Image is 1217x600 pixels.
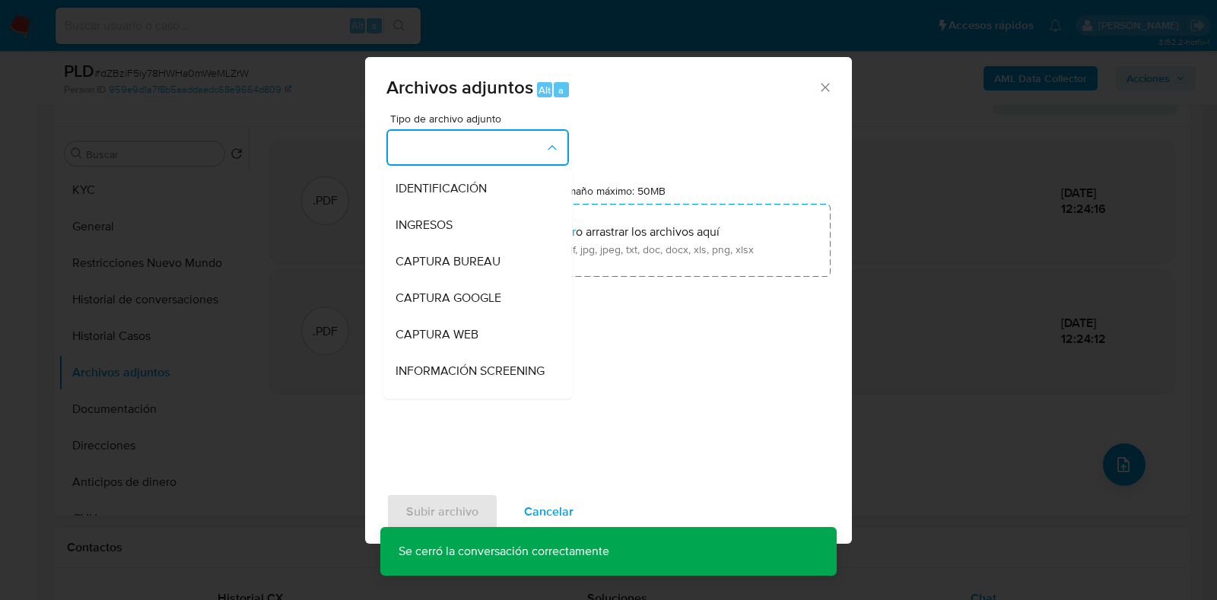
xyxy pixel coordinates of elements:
span: Alt [539,83,551,97]
button: Cerrar [818,80,831,94]
span: IDENTIFICACIÓN [396,181,487,196]
span: CAPTURA GOOGLE [396,290,501,306]
span: Tipo de archivo adjunto [390,113,573,124]
button: Cancelar [504,494,593,530]
span: a [558,83,564,97]
span: CAPTURA BUREAU [396,254,500,269]
label: Tamaño máximo: 50MB [557,184,666,198]
span: Archivos adjuntos [386,74,533,100]
span: INGRESOS [396,217,453,233]
span: Cancelar [524,495,574,529]
span: INFORMACIÓN SCREENING [396,363,545,379]
span: CAPTURA WEB [396,327,478,342]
